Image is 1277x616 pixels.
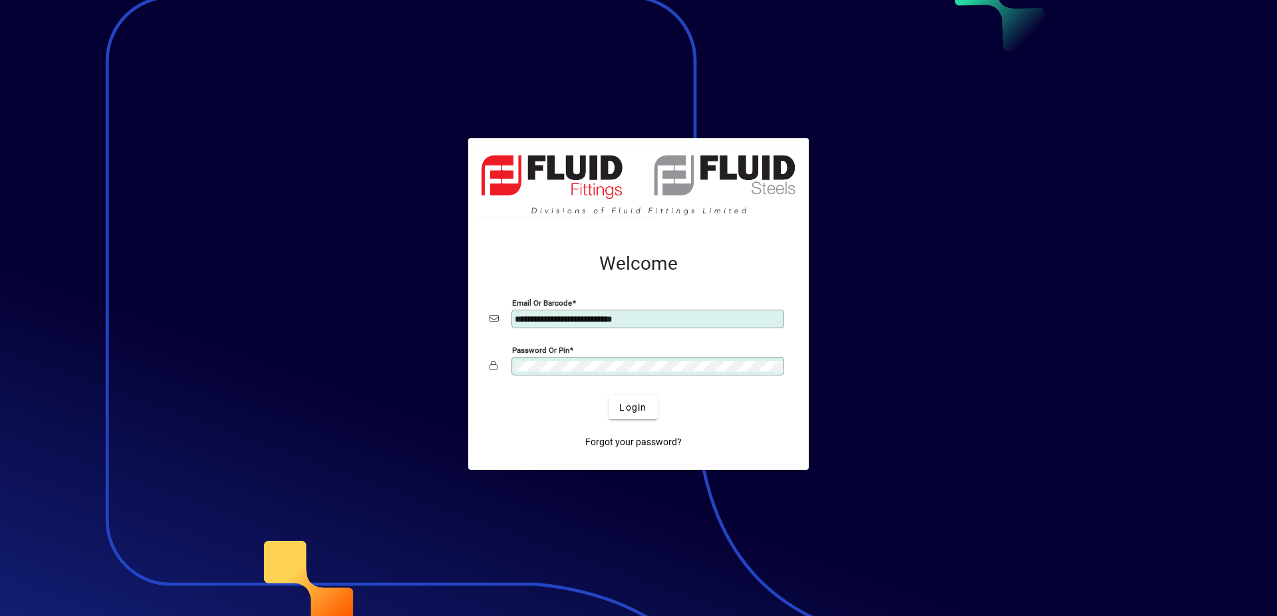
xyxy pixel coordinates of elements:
span: Forgot your password? [585,435,682,449]
a: Forgot your password? [580,430,687,454]
h2: Welcome [490,253,787,275]
mat-label: Password or Pin [512,346,569,355]
span: Login [619,401,646,415]
mat-label: Email or Barcode [512,298,572,308]
button: Login [609,395,657,419]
